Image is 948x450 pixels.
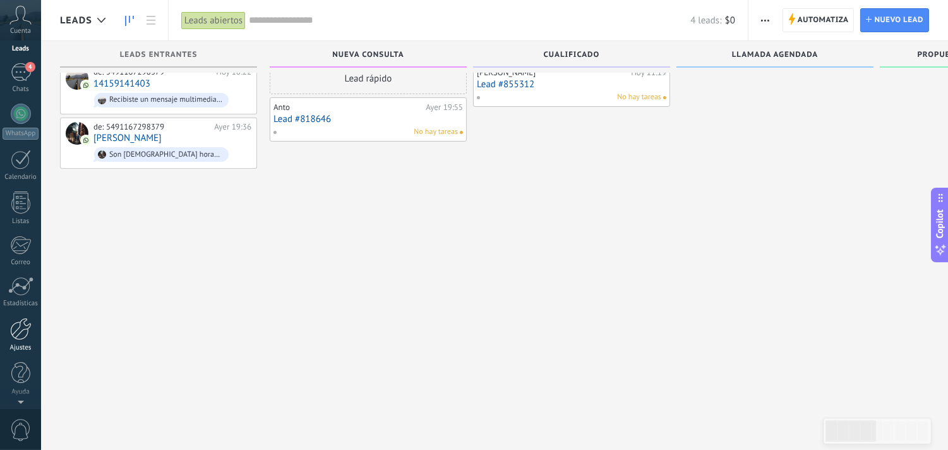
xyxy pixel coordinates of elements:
[25,62,35,72] span: 4
[3,45,39,53] div: Leads
[332,51,404,59] span: Nueva consulta
[216,67,251,77] div: Hoy 18:22
[109,95,223,104] div: Recibiste un mensaje multimedia (id del mensaje: E8C446D3428E20D4A6). Espera a que se cargue o se...
[181,11,246,30] div: Leads abiertos
[460,131,463,134] span: No hay nada asignado
[934,210,947,239] span: Copilot
[860,8,929,32] a: Nuevo lead
[81,81,90,90] img: com.amocrm.amocrmwa.svg
[3,388,39,396] div: Ayuda
[479,51,664,61] div: Cualificado
[3,258,39,267] div: Correo
[414,126,458,138] span: No hay tareas
[3,300,39,308] div: Estadísticas
[3,173,39,181] div: Calendario
[690,15,721,27] span: 4 leads:
[120,51,198,59] span: Leads Entrantes
[10,27,31,35] span: Cuenta
[477,79,666,90] a: Lead #855312
[66,122,88,145] div: Natali
[66,67,88,90] div: 14159141403
[93,122,210,132] div: de: 5491167298379
[3,85,39,94] div: Chats
[276,51,460,61] div: Nueva consulta
[93,133,162,143] a: [PERSON_NAME]
[725,15,735,27] span: $0
[783,8,855,32] a: Automatiza
[663,96,666,99] span: No hay nada asignado
[273,102,423,113] div: Anto
[3,344,39,352] div: Ajustes
[66,51,251,61] div: Leads Entrantes
[140,8,162,33] a: Lista
[214,122,251,132] div: Ayer 19:36
[3,128,39,140] div: WhatsApp
[109,150,223,159] div: Son [DEMOGRAPHIC_DATA] horas de viaje
[270,63,467,94] div: Lead rápido
[426,102,463,113] div: Ayer 19:55
[273,114,463,125] a: Lead #818646
[683,51,867,61] div: Llamada agendada
[756,8,774,32] button: Más
[617,92,661,103] span: No hay tareas
[544,51,600,59] span: Cualificado
[3,217,39,226] div: Listas
[60,15,92,27] span: Leads
[798,9,849,32] span: Automatiza
[93,78,150,89] a: 14159141403
[732,51,818,59] span: Llamada agendada
[119,8,140,33] a: Leads
[81,136,90,145] img: com.amocrm.amocrmwa.svg
[874,9,923,32] span: Nuevo lead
